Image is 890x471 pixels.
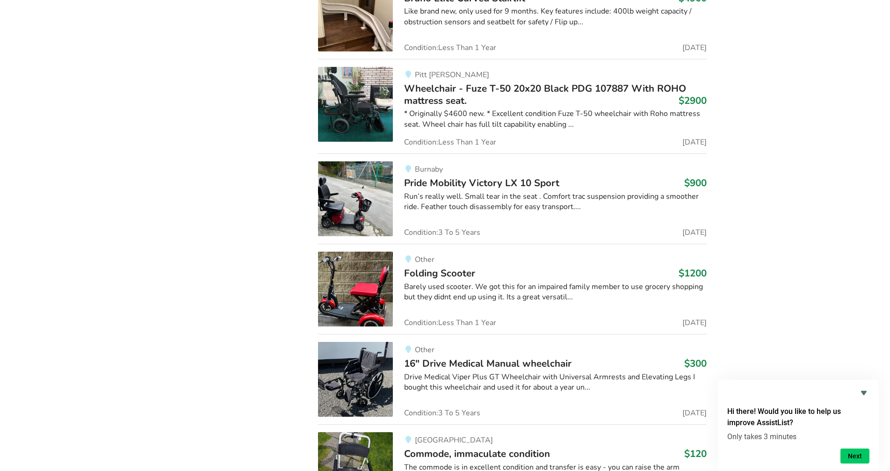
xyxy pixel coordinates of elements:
[404,372,707,393] div: Drive Medical Viper Plus GT Wheelchair with Universal Armrests and Elevating Legs I bought this w...
[318,59,707,154] a: mobility-wheelchair - fuze t-50 20x20 black pdg 107887 with roho mattress seat.Pitt [PERSON_NAME]...
[404,447,550,460] span: Commode, immaculate condition
[404,44,496,51] span: Condition: Less Than 1 Year
[840,449,869,464] button: Next question
[404,82,686,107] span: Wheelchair - Fuze T-50 20x20 Black PDG 107887 With ROHO mattress seat.
[684,448,707,460] h3: $120
[404,282,707,303] div: Barely used scooter. We got this for an impaired family member to use grocery shopping but they d...
[404,176,559,189] span: Pride Mobility Victory LX 10 Sport
[404,409,480,417] span: Condition: 3 To 5 Years
[404,319,496,326] span: Condition: Less Than 1 Year
[404,357,572,370] span: 16" Drive Medical Manual wheelchair
[318,244,707,334] a: mobility-folding scooterOtherFolding Scooter$1200Barely used scooter. We got this for an impaired...
[404,6,707,28] div: Like brand new, only used for 9 months. Key features include: 400lb weight capacity / obstruction...
[404,267,475,280] span: Folding Scooter
[404,109,707,130] div: * Originally $4600 new. * Excellent condition Fuze T-50 wheelchair with Roho mattress seat. Wheel...
[415,164,443,174] span: Burnaby
[682,409,707,417] span: [DATE]
[318,67,393,142] img: mobility-wheelchair - fuze t-50 20x20 black pdg 107887 with roho mattress seat.
[415,254,434,265] span: Other
[404,229,480,236] span: Condition: 3 To 5 Years
[318,153,707,244] a: mobility-pride mobility victory lx 10 sportBurnabyPride Mobility Victory LX 10 Sport$900Run’s rea...
[679,94,707,107] h3: $2900
[727,406,869,428] h2: Hi there! Would you like to help us improve AssistList?
[404,138,496,146] span: Condition: Less Than 1 Year
[679,267,707,279] h3: $1200
[727,387,869,464] div: Hi there! Would you like to help us improve AssistList?
[682,319,707,326] span: [DATE]
[415,70,489,80] span: Pitt [PERSON_NAME]
[318,252,393,326] img: mobility-folding scooter
[415,435,493,445] span: [GEOGRAPHIC_DATA]
[318,161,393,236] img: mobility-pride mobility victory lx 10 sport
[684,357,707,370] h3: $300
[858,387,869,399] button: Hide survey
[727,432,869,441] p: Only takes 3 minutes
[682,138,707,146] span: [DATE]
[682,44,707,51] span: [DATE]
[318,342,393,417] img: mobility-16" drive medical manual wheelchair
[318,334,707,424] a: mobility-16" drive medical manual wheelchairOther16" Drive Medical Manual wheelchair$300Drive Med...
[684,177,707,189] h3: $900
[682,229,707,236] span: [DATE]
[404,191,707,213] div: Run’s really well. Small tear in the seat . Comfort trac suspension providing a smoother ride. Fe...
[415,345,434,355] span: Other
